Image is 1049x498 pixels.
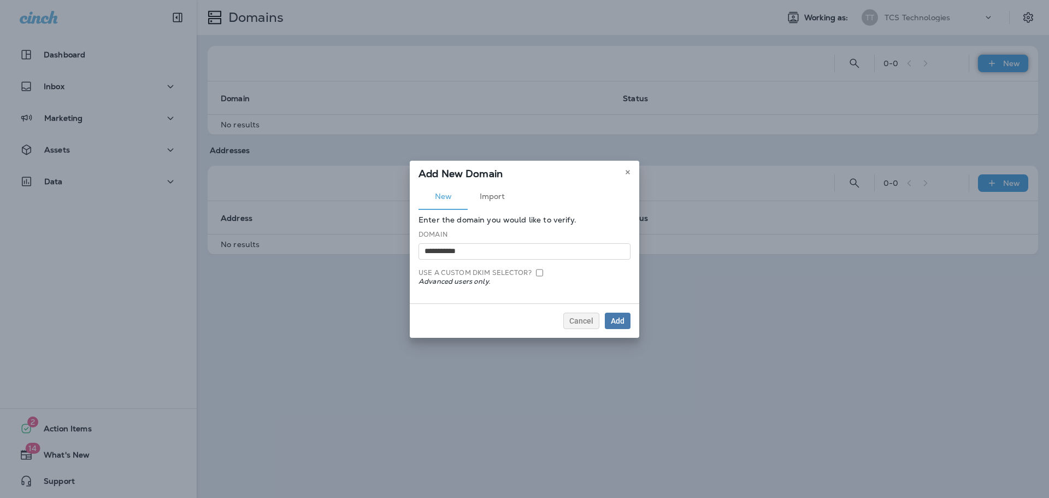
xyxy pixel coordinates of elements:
[410,161,639,184] div: Add New Domain
[563,313,599,329] button: Cancel
[605,313,630,329] button: Add
[419,215,630,224] p: Enter the domain you would like to verify.
[419,184,468,210] button: New
[419,277,490,286] em: Advanced users only.
[468,184,517,210] button: Import
[569,317,593,325] span: Cancel
[611,317,624,325] div: Add
[419,230,447,239] label: Domain
[419,268,532,277] label: Use a custom DKIM selector?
